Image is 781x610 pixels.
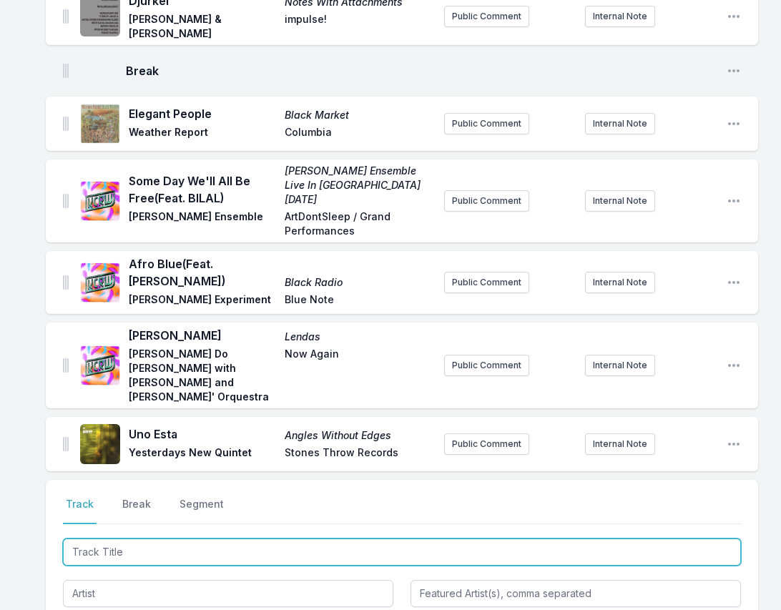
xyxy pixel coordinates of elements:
img: Drag Handle [63,117,69,131]
span: Black Radio [285,275,432,290]
span: [PERSON_NAME] & [PERSON_NAME] [129,12,276,41]
button: Public Comment [444,190,529,212]
button: Break [119,497,154,524]
span: ArtDontSleep / Grand Performances [285,210,432,238]
span: Angles Without Edges [285,428,432,443]
button: Open playlist item options [727,64,741,78]
button: Public Comment [444,355,529,376]
span: Some Day We'll All Be Free (Feat. BILAL) [129,172,276,207]
button: Track [63,497,97,524]
span: Uno Esta [129,425,276,443]
img: MIguel Atwood-Ferguson Ensemble Live In Los Angeles July 23rd [80,181,120,221]
span: Afro Blue (Feat. [PERSON_NAME]) [129,255,276,290]
span: [PERSON_NAME] Experiment [129,292,276,310]
input: Featured Artist(s), comma separated [411,580,741,607]
button: Internal Note [585,6,655,27]
button: Open playlist item options [727,194,741,208]
input: Track Title [63,538,741,566]
button: Open playlist item options [727,358,741,373]
img: Black Radio [80,262,120,302]
span: Break [126,62,715,79]
button: Public Comment [444,433,529,455]
img: Drag Handle [63,437,69,451]
button: Internal Note [585,355,655,376]
button: Internal Note [585,113,655,134]
img: Black Market [80,104,120,144]
input: Artist [63,580,393,607]
span: impulse! [285,12,432,41]
span: Weather Report [129,125,276,142]
img: Drag Handle [63,275,69,290]
button: Open playlist item options [727,275,741,290]
span: Black Market [285,108,432,122]
button: Open playlist item options [727,9,741,24]
img: Drag Handle [63,194,69,208]
button: Public Comment [444,272,529,293]
span: Columbia [285,125,432,142]
span: [PERSON_NAME] Ensemble [129,210,276,238]
button: Internal Note [585,272,655,293]
button: Internal Note [585,190,655,212]
span: [PERSON_NAME] [129,327,276,344]
span: Elegant People [129,105,276,122]
span: Now Again [285,347,432,404]
span: Yesterdays New Quintet [129,446,276,463]
button: Public Comment [444,113,529,134]
span: Lendas [285,330,432,344]
img: Angles Without Edges [80,424,120,464]
button: Open playlist item options [727,437,741,451]
img: Drag Handle [63,358,69,373]
button: Open playlist item options [727,117,741,131]
img: Drag Handle [63,64,69,78]
img: Lendas [80,345,120,385]
button: Internal Note [585,433,655,455]
button: Public Comment [444,6,529,27]
button: Segment [177,497,227,524]
span: Stones Throw Records [285,446,432,463]
span: [PERSON_NAME] Ensemble Live In [GEOGRAPHIC_DATA] [DATE] [285,164,432,207]
span: Blue Note [285,292,432,310]
span: [PERSON_NAME] Do [PERSON_NAME] with [PERSON_NAME] and [PERSON_NAME]' Orquestra [129,347,276,404]
img: Drag Handle [63,9,69,24]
